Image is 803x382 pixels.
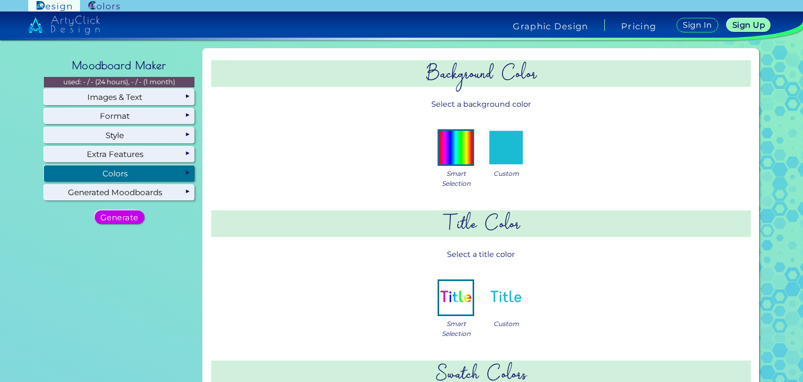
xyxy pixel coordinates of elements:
[733,21,763,29] h5: Sign Up
[494,319,519,329] span: Custom
[439,281,473,314] img: col_title_auto.jpg
[67,54,171,77] h2: Moodboard Maker
[44,165,194,181] div: Colors
[442,319,471,339] span: Smart Selection
[211,245,751,264] p: Select a title color
[211,95,751,114] p: Select a background color
[489,281,523,314] img: col_title_custom.jpg
[44,185,194,200] div: Generated Moodboards
[489,131,523,164] img: col_bg_custom.jpg
[44,89,194,105] div: Images & Text
[44,77,194,87] p: used: - / - (24 hours), - / - (1 month)
[684,21,711,29] h5: Sign In
[728,19,769,31] a: Sign Up
[44,147,194,162] div: Extra Features
[44,108,194,124] div: Format
[678,18,716,32] a: Sign In
[211,60,751,87] h2: Background Color
[513,22,588,30] h4: Graphic Design
[621,22,656,30] a: Pricing
[439,131,473,164] img: col_bg_auto.jpg
[28,16,100,35] img: artyclick_design_logo_white_combined_path.svg
[44,127,194,143] div: Style
[211,210,751,237] h2: Title Color
[88,1,120,11] img: ArtyClick Colors logo
[102,214,137,221] h5: Generate
[494,168,519,178] span: Custom
[442,168,471,188] span: Smart Selection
